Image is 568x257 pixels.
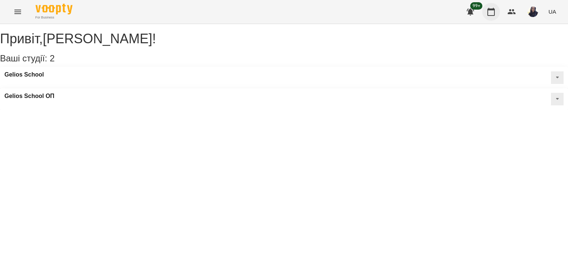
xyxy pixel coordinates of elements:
[4,93,54,99] a: Gelios School ОП
[4,71,44,78] a: Gelios School
[470,2,483,10] span: 99+
[35,15,72,20] span: For Business
[528,7,538,17] img: de66a22b4ea812430751315b74cfe34b.jpg
[9,3,27,21] button: Menu
[50,53,54,63] span: 2
[545,5,559,18] button: UA
[548,8,556,16] span: UA
[35,4,72,14] img: Voopty Logo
